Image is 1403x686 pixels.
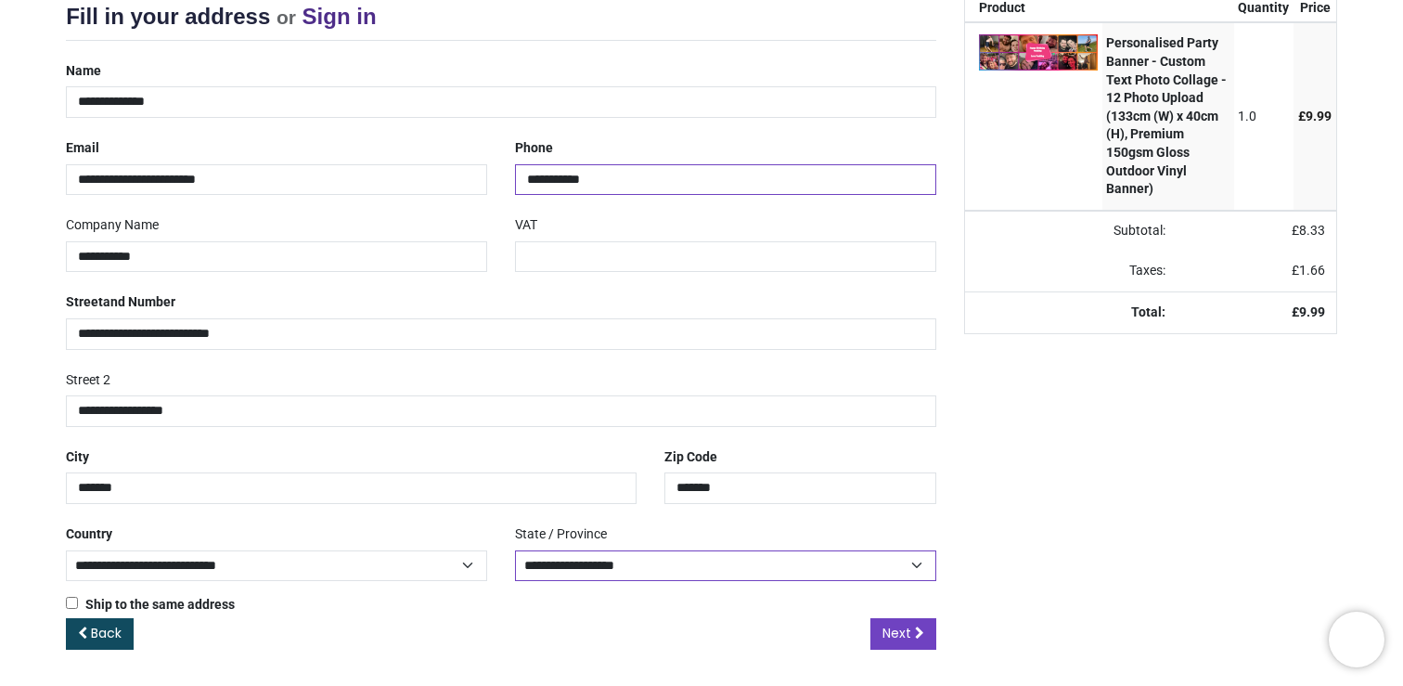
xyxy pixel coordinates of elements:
span: Back [91,624,122,642]
small: or [277,6,296,28]
span: 9.99 [1306,109,1332,123]
span: £ [1298,109,1332,123]
label: Zip Code [664,442,717,473]
strong: Total: [1131,304,1165,319]
span: 8.33 [1299,223,1325,238]
label: Street 2 [66,365,110,396]
td: Subtotal: [965,211,1178,252]
span: Fill in your address [66,4,270,29]
label: Email [66,133,99,164]
a: Next [870,618,936,650]
span: Next [882,624,911,642]
label: Name [66,56,101,87]
span: £ [1292,223,1325,238]
div: 1.0 [1238,108,1289,126]
label: Country [66,519,112,550]
label: State / Province [515,519,607,550]
label: Street [66,287,175,318]
iframe: Brevo live chat [1329,612,1384,667]
span: and Number [103,294,175,309]
label: Ship to the same address [66,596,235,615]
label: VAT [515,210,537,241]
a: Back [66,618,134,650]
img: RyJozgAAAAZJREFUAwDnKMah9+XmAQAAAABJRU5ErkJggg== [979,34,1098,70]
td: Taxes: [965,251,1178,291]
span: £ [1292,263,1325,278]
a: Sign in [302,4,377,29]
strong: £ [1292,304,1325,319]
label: City [66,442,89,473]
label: Company Name [66,210,159,241]
span: 9.99 [1299,304,1325,319]
label: Phone [515,133,553,164]
input: Ship to the same address [66,597,78,609]
span: 1.66 [1299,263,1325,278]
strong: Personalised Party Banner - Custom Text Photo Collage - 12 Photo Upload (133cm (W) x 40cm (H), Pr... [1106,35,1227,196]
